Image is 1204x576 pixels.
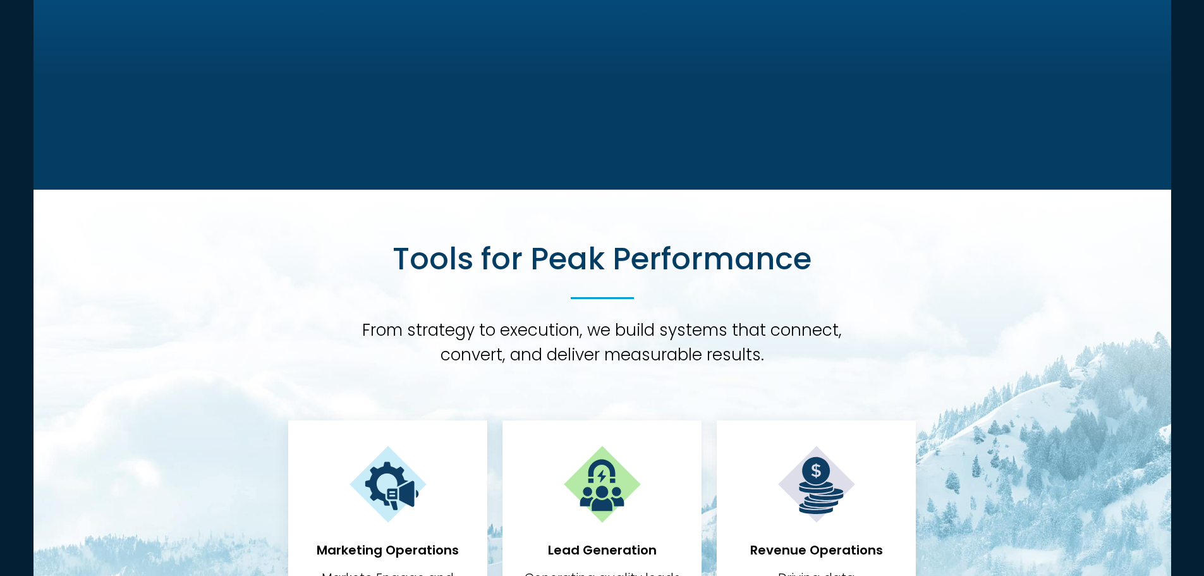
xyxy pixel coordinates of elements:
[392,240,812,278] h2: Tools for Peak Performance
[548,541,657,559] strong: Lead Generation
[561,443,643,525] img: Services 4
[750,541,883,559] strong: Revenue Operations
[317,541,459,559] strong: Marketing Operations
[347,443,429,525] img: Services 3
[346,318,858,367] h3: From strategy to execution, we build systems that connect, convert, and deliver measurable results.
[775,443,858,525] img: Services 5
